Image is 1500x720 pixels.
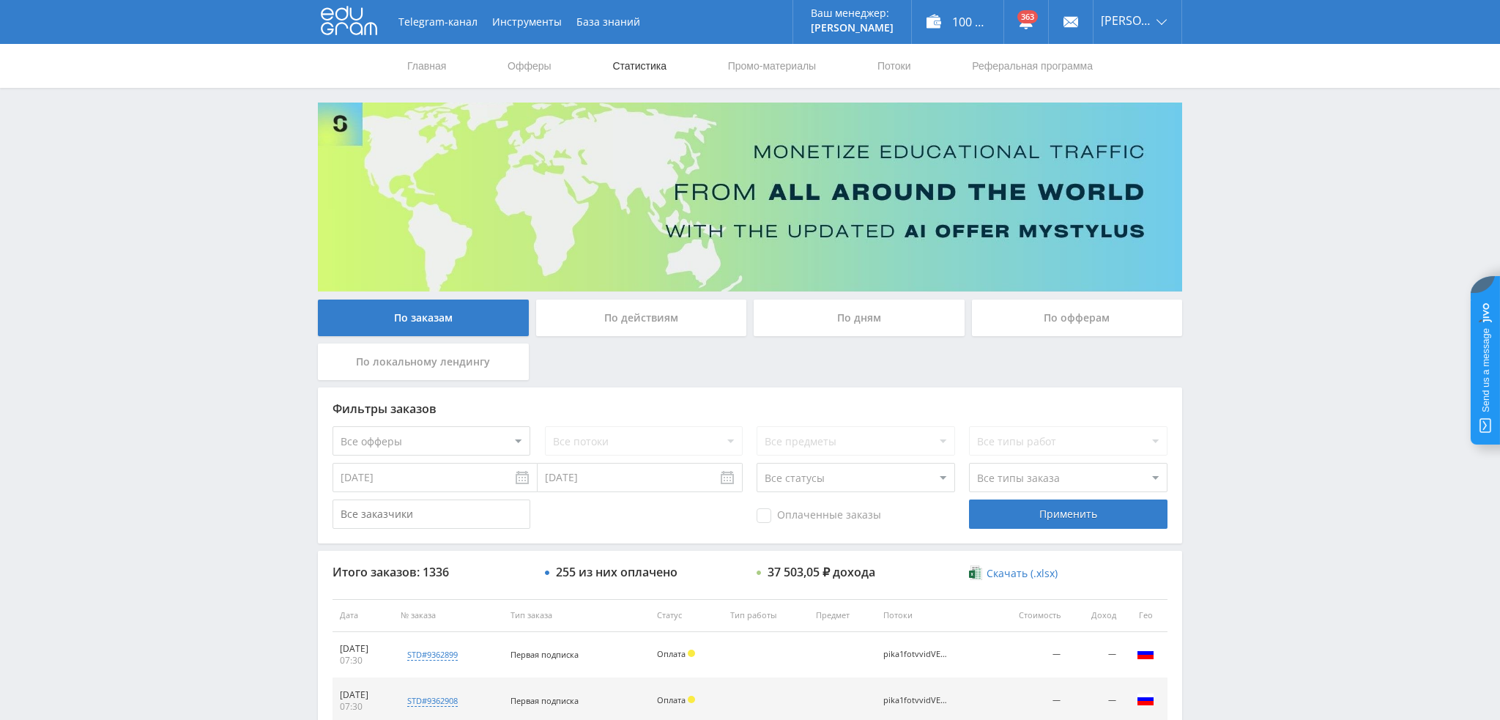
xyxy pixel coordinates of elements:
span: [PERSON_NAME] [1101,15,1152,26]
p: Ваш менеджер: [811,7,894,19]
a: Промо-материалы [727,44,817,88]
input: Все заказчики [333,500,530,529]
div: По действиям [536,300,747,336]
div: По заказам [318,300,529,336]
div: По локальному лендингу [318,344,529,380]
img: Banner [318,103,1182,292]
a: Потоки [876,44,913,88]
span: Оплаченные заказы [757,508,881,523]
a: Главная [406,44,448,88]
div: По офферам [972,300,1183,336]
div: Применить [969,500,1167,529]
a: Реферальная программа [970,44,1094,88]
div: По дням [754,300,965,336]
div: Фильтры заказов [333,402,1167,415]
a: Офферы [506,44,553,88]
p: [PERSON_NAME] [811,22,894,34]
a: Статистика [611,44,668,88]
